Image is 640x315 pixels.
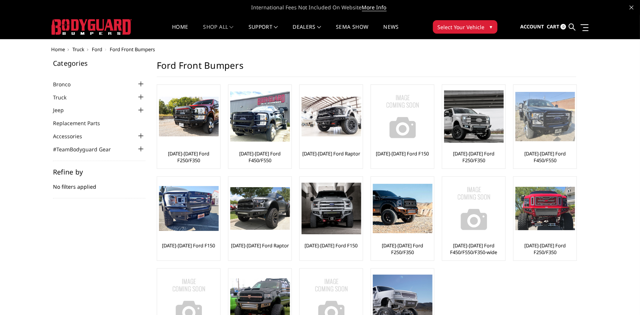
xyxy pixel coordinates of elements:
span: Account [520,23,544,30]
span: 0 [561,24,566,30]
img: No Image [444,179,504,238]
a: [DATE]-[DATE] Ford F450/F550 [230,150,290,164]
a: Home [51,46,65,53]
a: shop all [203,24,234,39]
a: [DATE]-[DATE] Ford F450/F550 [515,150,575,164]
a: Accessories [53,132,91,140]
a: Bronco [53,80,80,88]
a: [DATE]-[DATE] Ford F150 [305,242,358,249]
a: Truck [73,46,85,53]
a: [DATE]-[DATE] Ford F250/F350 [373,242,432,256]
a: [DATE]-[DATE] Ford Raptor [302,150,360,157]
a: [DATE]-[DATE] Ford F450/F550/F350-wide [444,242,503,256]
a: Truck [53,93,76,101]
a: Dealers [293,24,321,39]
span: Ford Front Bumpers [110,46,155,53]
h5: Categories [53,60,146,67]
a: SEMA Show [336,24,368,39]
button: Select Your Vehicle [433,20,497,34]
h5: Refine by [53,169,146,175]
div: No filters applied [53,169,146,198]
a: Jeep [53,106,73,114]
a: [DATE]-[DATE] Ford F150 [376,150,429,157]
a: [DATE]-[DATE] Ford F150 [162,242,215,249]
a: [DATE]-[DATE] Ford Raptor [231,242,289,249]
span: Cart [547,23,559,30]
a: [DATE]-[DATE] Ford F250/F350 [515,242,575,256]
a: News [383,24,399,39]
span: Select Your Vehicle [438,23,485,31]
img: No Image [373,87,433,146]
a: Home [172,24,188,39]
a: Support [249,24,278,39]
a: Cart 0 [547,17,566,37]
a: More Info [362,4,387,11]
h1: Ford Front Bumpers [157,60,576,77]
a: No Image [444,179,503,238]
iframe: Chat Widget [603,279,640,315]
a: [DATE]-[DATE] Ford F250/F350 [159,150,218,164]
a: [DATE]-[DATE] Ford F250/F350 [444,150,503,164]
a: Account [520,17,544,37]
a: #TeamBodyguard Gear [53,145,120,153]
a: Replacement Parts [53,119,109,127]
a: Ford [92,46,103,53]
span: ▾ [490,23,493,31]
img: BODYGUARD BUMPERS [51,19,132,35]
